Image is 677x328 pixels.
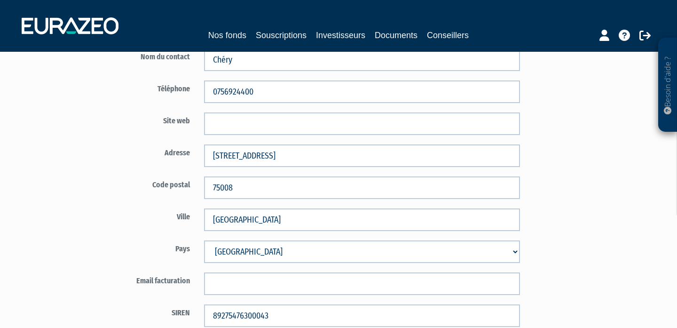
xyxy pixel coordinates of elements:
[22,17,118,34] img: 1732889491-logotype_eurazeo_blanc_rvb.png
[427,29,469,42] a: Conseillers
[87,272,197,287] label: Email facturation
[87,304,197,319] label: SIREN
[375,29,417,42] a: Documents
[87,80,197,95] label: Téléphone
[87,112,197,127] label: Site web
[87,176,197,191] label: Code postal
[87,240,197,255] label: Pays
[87,144,197,159] label: Adresse
[316,29,365,42] a: Investisseurs
[87,48,197,63] label: Nom du contact
[208,29,246,42] a: Nos fonds
[662,43,673,128] p: Besoin d'aide ?
[87,208,197,223] label: Ville
[256,29,307,42] a: Souscriptions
